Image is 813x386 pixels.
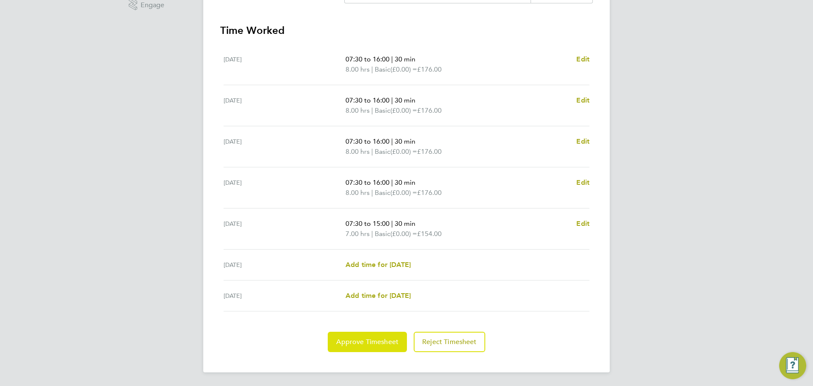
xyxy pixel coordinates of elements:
[395,137,415,145] span: 30 min
[346,292,411,300] span: Add time for [DATE]
[346,55,390,63] span: 07:30 to 16:00
[417,189,442,197] span: £176.00
[779,352,806,379] button: Engage Resource Center
[417,106,442,114] span: £176.00
[328,332,407,352] button: Approve Timesheet
[414,332,485,352] button: Reject Timesheet
[395,219,415,228] span: 30 min
[336,338,398,346] span: Approve Timesheet
[375,229,390,239] span: Basic
[346,260,411,270] a: Add time for [DATE]
[417,65,442,73] span: £176.00
[576,95,589,106] a: Edit
[390,230,417,238] span: (£0.00) =
[395,96,415,104] span: 30 min
[220,24,593,37] h3: Time Worked
[224,95,346,116] div: [DATE]
[346,106,370,114] span: 8.00 hrs
[346,65,370,73] span: 8.00 hrs
[576,54,589,64] a: Edit
[391,137,393,145] span: |
[346,230,370,238] span: 7.00 hrs
[346,96,390,104] span: 07:30 to 16:00
[576,137,589,145] span: Edit
[375,106,390,116] span: Basic
[224,291,346,301] div: [DATE]
[371,147,373,156] span: |
[576,96,589,104] span: Edit
[375,64,390,75] span: Basic
[391,55,393,63] span: |
[224,54,346,75] div: [DATE]
[346,147,370,156] span: 8.00 hrs
[224,136,346,157] div: [DATE]
[371,106,373,114] span: |
[422,338,477,346] span: Reject Timesheet
[375,188,390,198] span: Basic
[417,147,442,156] span: £176.00
[417,230,442,238] span: £154.00
[576,55,589,63] span: Edit
[390,189,417,197] span: (£0.00) =
[391,178,393,186] span: |
[346,219,390,228] span: 07:30 to 15:00
[576,178,589,186] span: Edit
[390,65,417,73] span: (£0.00) =
[375,147,390,157] span: Basic
[346,137,390,145] span: 07:30 to 16:00
[346,261,411,269] span: Add time for [DATE]
[224,260,346,270] div: [DATE]
[576,136,589,147] a: Edit
[576,219,589,229] a: Edit
[395,178,415,186] span: 30 min
[224,178,346,198] div: [DATE]
[576,219,589,228] span: Edit
[346,189,370,197] span: 8.00 hrs
[224,219,346,239] div: [DATE]
[395,55,415,63] span: 30 min
[346,178,390,186] span: 07:30 to 16:00
[371,65,373,73] span: |
[346,291,411,301] a: Add time for [DATE]
[371,189,373,197] span: |
[390,147,417,156] span: (£0.00) =
[371,230,373,238] span: |
[391,219,393,228] span: |
[141,2,164,9] span: Engage
[391,96,393,104] span: |
[390,106,417,114] span: (£0.00) =
[576,178,589,188] a: Edit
